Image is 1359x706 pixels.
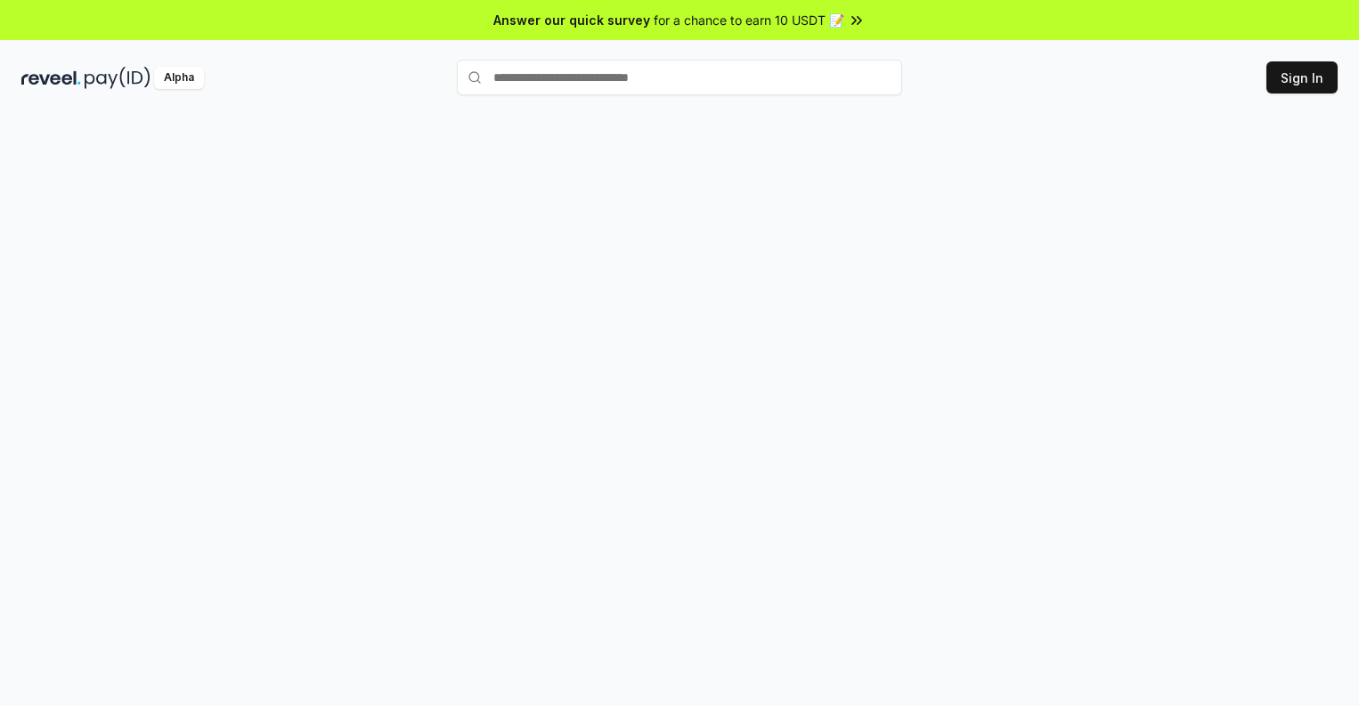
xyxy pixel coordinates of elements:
[21,67,81,89] img: reveel_dark
[654,11,844,29] span: for a chance to earn 10 USDT 📝
[85,67,151,89] img: pay_id
[154,67,204,89] div: Alpha
[1266,61,1338,93] button: Sign In
[493,11,650,29] span: Answer our quick survey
